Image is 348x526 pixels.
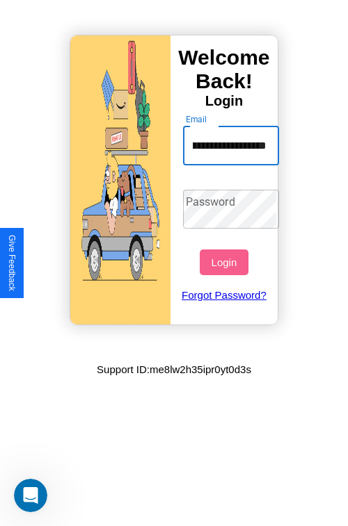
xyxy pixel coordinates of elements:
[70,35,171,324] img: gif
[14,479,47,512] iframe: Intercom live chat
[7,235,17,291] div: Give Feedback
[171,93,278,109] h4: Login
[186,113,207,125] label: Email
[176,275,273,315] a: Forgot Password?
[171,46,278,93] h3: Welcome Back!
[97,360,251,379] p: Support ID: me8lw2h35ipr0yt0d3s
[200,249,248,275] button: Login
